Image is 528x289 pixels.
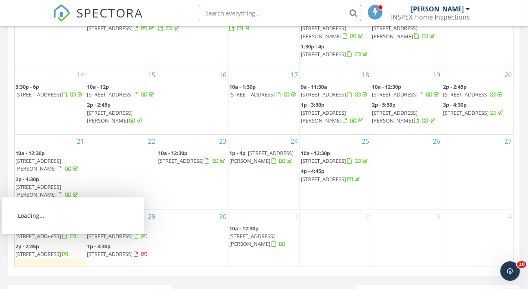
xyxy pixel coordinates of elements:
[301,166,370,184] a: 4p - 4:45p [STREET_ADDRESS]
[199,5,361,21] input: Search everything...
[15,135,86,210] td: Go to September 21, 2025
[87,83,156,98] a: 10a - 12p [STREET_ADDRESS]
[300,68,371,135] td: Go to September 18, 2025
[86,68,157,135] td: Go to September 15, 2025
[87,225,113,232] span: 8a - 10:30a
[228,68,300,135] td: Go to September 17, 2025
[87,243,111,250] span: 1p - 3:30p
[87,83,109,90] span: 10a - 12p
[15,83,39,90] span: 3:30p - 6p
[15,250,61,258] span: [STREET_ADDRESS]
[500,261,520,281] iframe: Intercom live chat
[301,42,370,59] a: 1:30p - 4p [STREET_ADDRESS]
[443,101,504,116] a: 3p - 4:30p [STREET_ADDRESS]
[503,135,513,148] a: Go to September 27, 2025
[87,225,148,240] a: 8a - 10:30a [STREET_ADDRESS]
[15,83,84,98] a: 3:30p - 6p [STREET_ADDRESS]
[372,101,436,124] a: 2p - 5:30p [STREET_ADDRESS][PERSON_NAME]
[300,135,371,210] td: Go to September 25, 2025
[15,243,39,250] span: 2p - 2:45p
[15,243,69,258] a: 2p - 2:45p [STREET_ADDRESS]
[443,83,467,90] span: 2p - 2:45p
[87,243,148,258] a: 1p - 3:30p [STREET_ADDRESS]
[372,24,417,39] span: [STREET_ADDRESS][PERSON_NAME]
[391,13,470,21] div: INSPEX Home Inspections
[15,175,85,200] a: 2p - 4:30p [STREET_ADDRESS][PERSON_NAME]
[229,149,293,164] a: 1p - 4p [STREET_ADDRESS][PERSON_NAME]
[87,250,133,258] span: [STREET_ADDRESS]
[86,135,157,210] td: Go to September 22, 2025
[217,210,228,223] a: Go to September 30, 2025
[360,135,371,148] a: Go to September 25, 2025
[158,17,225,32] a: 11a - 2p [STREET_ADDRESS]
[443,91,489,98] span: [STREET_ADDRESS]
[364,210,371,223] a: Go to October 2, 2025
[53,4,71,22] img: The Best Home Inspection Software - Spectora
[228,135,300,210] td: Go to September 24, 2025
[15,149,80,172] a: 10a - 12:30p [STREET_ADDRESS][PERSON_NAME]
[301,17,365,39] a: 9a - 11:30a [STREET_ADDRESS][PERSON_NAME]
[229,224,298,250] a: 10a - 12:30p [STREET_ADDRESS][PERSON_NAME]
[372,16,441,42] a: 9a - 11:30a [STREET_ADDRESS][PERSON_NAME]
[371,135,442,210] td: Go to September 26, 2025
[15,149,85,174] a: 10a - 12:30p [STREET_ADDRESS][PERSON_NAME]
[442,210,513,267] td: Go to October 4, 2025
[229,17,293,32] a: 1p - 4p [STREET_ADDRESS]
[435,210,442,223] a: Go to October 3, 2025
[301,50,346,58] span: [STREET_ADDRESS]
[229,83,298,98] a: 10a - 1:30p [STREET_ADDRESS]
[76,4,143,21] span: SPECTORA
[517,261,526,268] span: 10
[293,210,300,223] a: Go to October 1, 2025
[229,149,293,164] span: [STREET_ADDRESS][PERSON_NAME]
[301,100,370,126] a: 1p - 3:30p [STREET_ADDRESS][PERSON_NAME]
[431,135,442,148] a: Go to September 26, 2025
[229,232,275,247] span: [STREET_ADDRESS][PERSON_NAME]
[157,68,228,135] td: Go to September 16, 2025
[301,149,370,166] a: 10a - 12:30p [STREET_ADDRESS]
[75,210,86,223] a: Go to September 28, 2025
[301,82,370,100] a: 9a - 11:30a [STREET_ADDRESS]
[87,232,133,240] span: [STREET_ADDRESS]
[146,68,157,81] a: Go to September 15, 2025
[372,100,441,126] a: 2p - 5:30p [STREET_ADDRESS][PERSON_NAME]
[431,68,442,81] a: Go to September 19, 2025
[15,183,61,198] span: [STREET_ADDRESS][PERSON_NAME]
[372,83,441,98] a: 10a - 12:30p [STREET_ADDRESS]
[75,68,86,81] a: Go to September 14, 2025
[442,2,513,68] td: Go to September 13, 2025
[372,101,395,108] span: 2p - 5:30p
[87,91,133,98] span: [STREET_ADDRESS]
[301,91,346,98] span: [STREET_ADDRESS]
[87,224,156,241] a: 8a - 10:30a [STREET_ADDRESS]
[87,101,111,108] span: 2p - 2:45p
[146,135,157,148] a: Go to September 22, 2025
[229,83,256,90] span: 10a - 1:30p
[301,149,330,157] span: 10a - 12:30p
[158,149,187,157] span: 10a - 12:30p
[300,2,371,68] td: Go to September 11, 2025
[53,11,143,28] a: SPECTORA
[157,135,228,210] td: Go to September 23, 2025
[301,24,346,39] span: [STREET_ADDRESS][PERSON_NAME]
[228,2,300,68] td: Go to September 10, 2025
[372,17,436,39] a: 9a - 11:30a [STREET_ADDRESS][PERSON_NAME]
[157,210,228,267] td: Go to September 30, 2025
[15,157,61,172] span: [STREET_ADDRESS][PERSON_NAME]
[15,225,42,232] span: 9a - 11:30a
[442,68,513,135] td: Go to September 20, 2025
[301,101,365,124] a: 1p - 3:30p [STREET_ADDRESS][PERSON_NAME]
[300,210,371,267] td: Go to October 2, 2025
[229,91,275,98] span: [STREET_ADDRESS]
[229,82,298,100] a: 10a - 1:30p [STREET_ADDRESS]
[15,175,39,183] span: 2p - 4:30p
[289,135,300,148] a: Go to September 24, 2025
[86,210,157,267] td: Go to September 29, 2025
[158,149,227,164] a: 10a - 12:30p [STREET_ADDRESS]
[15,175,80,198] a: 2p - 4:30p [STREET_ADDRESS][PERSON_NAME]
[411,5,464,13] div: [PERSON_NAME]
[15,82,85,100] a: 3:30p - 6p [STREET_ADDRESS]
[217,135,228,148] a: Go to September 23, 2025
[15,225,76,240] a: 9a - 11:30a [STREET_ADDRESS]
[228,210,300,267] td: Go to October 1, 2025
